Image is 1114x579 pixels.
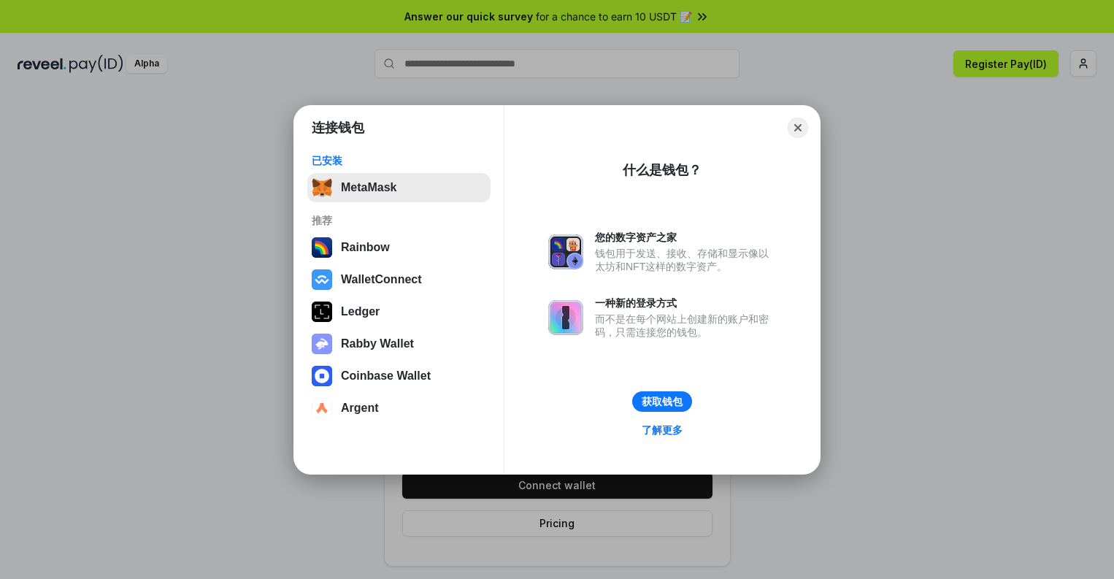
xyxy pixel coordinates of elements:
img: svg+xml,%3Csvg%20width%3D%2228%22%20height%3D%2228%22%20viewBox%3D%220%200%2028%2028%22%20fill%3D... [312,269,332,290]
img: svg+xml,%3Csvg%20width%3D%2228%22%20height%3D%2228%22%20viewBox%3D%220%200%2028%2028%22%20fill%3D... [312,366,332,386]
div: 您的数字资产之家 [595,231,776,244]
img: svg+xml,%3Csvg%20width%3D%2228%22%20height%3D%2228%22%20viewBox%3D%220%200%2028%2028%22%20fill%3D... [312,398,332,418]
button: Rainbow [307,233,491,262]
img: svg+xml,%3Csvg%20xmlns%3D%22http%3A%2F%2Fwww.w3.org%2F2000%2Fsvg%22%20width%3D%2228%22%20height%3... [312,302,332,322]
img: svg+xml,%3Csvg%20xmlns%3D%22http%3A%2F%2Fwww.w3.org%2F2000%2Fsvg%22%20fill%3D%22none%22%20viewBox... [312,334,332,354]
div: 已安装 [312,154,486,167]
div: 推荐 [312,214,486,227]
button: 获取钱包 [632,391,692,412]
button: Argent [307,394,491,423]
button: Coinbase Wallet [307,361,491,391]
div: Ledger [341,305,380,318]
a: 了解更多 [633,421,691,440]
div: Argent [341,402,379,415]
button: Rabby Wallet [307,329,491,358]
div: Coinbase Wallet [341,369,431,383]
div: 什么是钱包？ [623,161,702,179]
div: WalletConnect [341,273,422,286]
img: svg+xml,%3Csvg%20fill%3D%22none%22%20height%3D%2233%22%20viewBox%3D%220%200%2035%2033%22%20width%... [312,177,332,198]
button: Close [788,118,808,138]
button: MetaMask [307,173,491,202]
img: svg+xml,%3Csvg%20width%3D%22120%22%20height%3D%22120%22%20viewBox%3D%220%200%20120%20120%22%20fil... [312,237,332,258]
h1: 连接钱包 [312,119,364,137]
div: 了解更多 [642,423,683,437]
div: Rabby Wallet [341,337,414,350]
div: 一种新的登录方式 [595,296,776,310]
div: 获取钱包 [642,395,683,408]
button: Ledger [307,297,491,326]
img: svg+xml,%3Csvg%20xmlns%3D%22http%3A%2F%2Fwww.w3.org%2F2000%2Fsvg%22%20fill%3D%22none%22%20viewBox... [548,234,583,269]
img: svg+xml,%3Csvg%20xmlns%3D%22http%3A%2F%2Fwww.w3.org%2F2000%2Fsvg%22%20fill%3D%22none%22%20viewBox... [548,300,583,335]
div: Rainbow [341,241,390,254]
div: 钱包用于发送、接收、存储和显示像以太坊和NFT这样的数字资产。 [595,247,776,273]
button: WalletConnect [307,265,491,294]
div: 而不是在每个网站上创建新的账户和密码，只需连接您的钱包。 [595,312,776,339]
div: MetaMask [341,181,396,194]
